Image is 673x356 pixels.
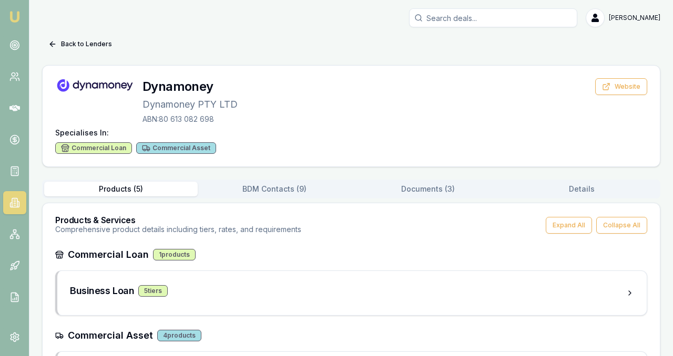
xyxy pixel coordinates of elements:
button: Back to Lenders [42,36,118,53]
p: Comprehensive product details including tiers, rates, and requirements [55,224,301,235]
p: Dynamoney PTY LTD [142,97,238,112]
button: Products ( 5 ) [44,182,198,196]
button: BDM Contacts ( 9 ) [198,182,351,196]
button: Website [595,78,647,95]
p: ABN: 80 613 082 698 [142,114,238,124]
button: Documents ( 3 ) [351,182,505,196]
button: Details [505,182,658,196]
h3: Dynamoney [142,78,238,95]
div: 1 products [153,249,196,260]
div: Commercial Asset [136,142,216,154]
h3: Commercial Loan [68,247,149,262]
button: Expand All [546,217,592,234]
h4: Specialises In: [55,128,647,138]
div: 4 products [157,330,201,341]
h3: Products & Services [55,216,301,224]
img: emu-icon-u.png [8,11,21,23]
span: [PERSON_NAME] [609,14,660,22]
h3: Commercial Asset [68,328,153,343]
div: 5 tier s [138,285,168,297]
div: Commercial Loan [55,142,132,154]
input: Search deals [409,8,577,27]
h3: Business Loan [70,284,134,298]
button: Collapse All [596,217,647,234]
img: Dynamoney logo [55,78,134,93]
